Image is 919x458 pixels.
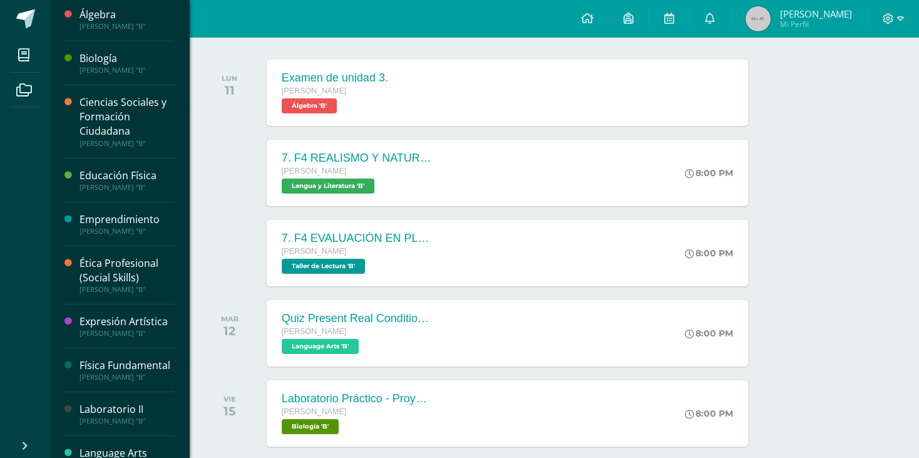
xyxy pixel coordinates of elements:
div: Educación Física [80,169,175,183]
div: 15 [223,403,236,419]
div: 8:00 PM [685,247,733,259]
div: 8:00 PM [685,328,733,339]
div: [PERSON_NAME] "B" [80,139,175,148]
span: [PERSON_NAME] [282,167,347,175]
div: Laboratorio II [80,402,175,417]
div: Ética Profesional (Social Skills) [80,256,175,285]
div: Biología [80,51,175,66]
div: Examen de unidad 3. [282,71,388,85]
span: [PERSON_NAME] [282,247,347,256]
div: 8:00 PM [685,167,733,179]
div: [PERSON_NAME] "B" [80,183,175,192]
span: Mi Perfil [780,19,852,29]
div: Álgebra [80,8,175,22]
a: Biología[PERSON_NAME] "B" [80,51,175,75]
div: Quiz Present Real Conditionals with sentences S2 [282,312,432,325]
span: [PERSON_NAME] [282,86,347,95]
div: Física Fundamental [80,358,175,373]
div: [PERSON_NAME] "B" [80,22,175,31]
div: Expresión Artística [80,315,175,329]
div: [PERSON_NAME] "B" [80,285,175,294]
div: 8:00 PM [685,408,733,419]
div: LUN [222,74,237,83]
div: [PERSON_NAME] "B" [80,373,175,382]
a: Ciencias Sociales y Formación Ciudadana[PERSON_NAME] "B" [80,95,175,147]
span: [PERSON_NAME] [780,8,852,20]
span: [PERSON_NAME] [282,407,347,416]
div: 7. F4 EVALUACIÓN EN PLATAFORMA [282,232,432,245]
a: Educación Física[PERSON_NAME] "B" [80,169,175,192]
img: 45x45 [746,6,771,31]
div: MAR [221,315,239,323]
div: Ciencias Sociales y Formación Ciudadana [80,95,175,138]
a: Álgebra[PERSON_NAME] "B" [80,8,175,31]
div: Laboratorio Práctico - Proyecto de Unidad [282,392,432,405]
span: Lengua y Literatura 'B' [282,179,374,194]
a: Ética Profesional (Social Skills)[PERSON_NAME] "B" [80,256,175,294]
div: 11 [222,83,237,98]
span: Language Arts 'B' [282,339,359,354]
span: Taller de Lectura 'B' [282,259,365,274]
a: Laboratorio II[PERSON_NAME] "B" [80,402,175,425]
span: [PERSON_NAME] [282,327,347,336]
a: Emprendimiento[PERSON_NAME] "B" [80,212,175,236]
div: Emprendimiento [80,212,175,227]
div: [PERSON_NAME] "B" [80,66,175,75]
div: 7. F4 REALISMO Y NATURALISMO [282,152,432,165]
a: Física Fundamental[PERSON_NAME] "B" [80,358,175,382]
div: [PERSON_NAME] "B" [80,417,175,425]
div: [PERSON_NAME] "B" [80,227,175,236]
span: Biología 'B' [282,419,339,434]
a: Expresión Artística[PERSON_NAME] "B" [80,315,175,338]
span: Álgebra 'B' [282,98,337,113]
div: [PERSON_NAME] "B" [80,329,175,338]
div: VIE [223,395,236,403]
div: 12 [221,323,239,338]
